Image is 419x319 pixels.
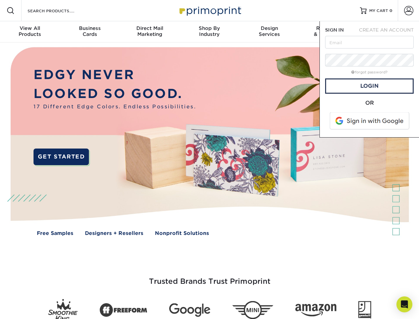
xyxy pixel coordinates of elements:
span: Resources [299,25,359,31]
div: Services [240,25,299,37]
span: CREATE AN ACCOUNT [359,27,414,33]
div: & Templates [299,25,359,37]
div: Industry [179,25,239,37]
span: 0 [389,8,392,13]
a: Nonprofit Solutions [155,230,209,237]
a: GET STARTED [34,149,89,165]
span: MY CART [369,8,388,14]
div: Cards [60,25,119,37]
span: 17 Different Edge Colors. Endless Possibilities. [34,103,196,111]
h3: Trusted Brands Trust Primoprint [16,261,404,294]
a: BusinessCards [60,21,119,43]
a: Resources& Templates [299,21,359,43]
a: Free Samples [37,230,73,237]
span: Business [60,25,119,31]
img: Goodwill [358,301,371,319]
div: OR [325,99,414,107]
p: EDGY NEVER [34,65,196,84]
div: Open Intercom Messenger [396,296,412,312]
img: Amazon [295,304,336,317]
a: Shop ByIndustry [179,21,239,43]
span: Direct Mail [120,25,179,31]
span: Design [240,25,299,31]
a: Designers + Resellers [85,230,143,237]
input: Email [325,36,414,49]
a: forgot password? [351,70,387,74]
img: Primoprint [176,3,243,18]
span: SIGN IN [325,27,344,33]
p: LOOKED SO GOOD. [34,84,196,103]
input: SEARCH PRODUCTS..... [27,7,92,15]
div: Marketing [120,25,179,37]
a: DesignServices [240,21,299,43]
a: Login [325,78,414,94]
a: Direct MailMarketing [120,21,179,43]
span: Shop By [179,25,239,31]
iframe: Google Customer Reviews [2,299,56,317]
img: Google [169,303,210,317]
